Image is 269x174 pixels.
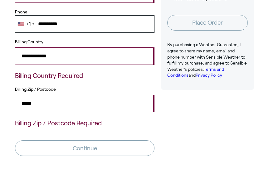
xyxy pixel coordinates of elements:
label: Phone [15,9,155,15]
p: Billing Country Required [15,71,155,80]
button: Continue [15,140,155,156]
p: Billing Zip / Postcode Required [15,119,155,128]
div: Telephone country code [15,16,36,32]
iframe: Customer reviews powered by Trustpilot [161,99,254,143]
div: +1 [26,21,31,27]
a: Privacy Policy [196,73,222,78]
p: By purchasing a Weather Guarantee, I agree to share my name, email and phone number with Sensible... [167,42,248,79]
button: Place Order [167,15,248,31]
label: Billing Zip / Postcode [15,86,155,93]
label: Billing Country [15,39,43,45]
